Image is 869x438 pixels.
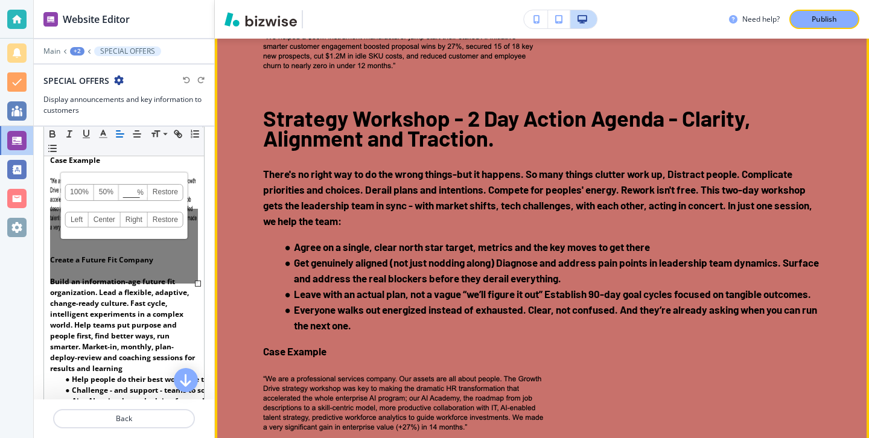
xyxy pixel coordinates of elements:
[63,12,130,27] h2: Website Editor
[789,10,859,29] button: Publish
[65,212,89,227] a: Left
[72,385,398,395] strong: Challenge - and support - teams to solve intractable problems with innovative approaches.
[43,12,58,27] img: editor icon
[94,185,119,200] a: 50%
[54,413,194,424] p: Back
[43,74,109,87] h2: SPECIAL OFFERS
[263,105,755,151] strong: Strategy Workshop - 2 Day Action Agenda - Clarity, Alignment and Traction.
[72,396,360,406] strong: Aim AI-trained people doing fast cycle design sprints, emergent initiative taking
[53,409,195,428] button: Back
[812,14,837,25] p: Publish
[742,14,780,25] h3: Need help?
[89,212,121,227] a: Center
[148,212,183,227] a: Restore
[263,168,814,227] strong: There's no right way to do the wrong things-but it happens. So many things clutter work up, Distr...
[43,47,60,56] button: Main
[94,46,161,56] button: SPECIAL OFFERS
[100,47,155,56] p: SPECIAL OFFERS
[224,12,297,27] img: Bizwise Logo
[294,256,821,284] strong: Get genuinely aligned (not just nodding along) Diagnose and address pain points in leadership tea...
[263,345,326,357] strong: Case Example
[72,374,345,384] strong: Help people do their best work, live their best life, achieve purposeful goals.
[70,47,84,56] button: +2
[50,177,198,252] img: 8d94bae5f87e0043f9627fb65255091c.webp
[195,281,201,287] div: Hold down the alt key to zoom
[294,303,819,331] strong: Everyone walks out energized instead of exhausted. Clear, not confused. And they’re already askin...
[121,212,148,227] a: Right
[294,241,650,253] strong: Agree on a single, clear north star target, metrics and the key moves to get there
[137,185,144,200] span: %
[294,288,811,300] strong: Leave with an actual plan, not a vague “we’ll figure it out” Establish 90-day goal cycles focused...
[148,185,183,200] a: Restore
[65,185,94,200] a: 100%
[50,155,100,165] strong: Case Example
[308,13,340,26] img: Your Logo
[50,276,197,373] strong: Build an information-age future fit organization. Lead a flexible, adaptive, change-ready culture...
[43,94,205,116] h3: Display announcements and key information to customers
